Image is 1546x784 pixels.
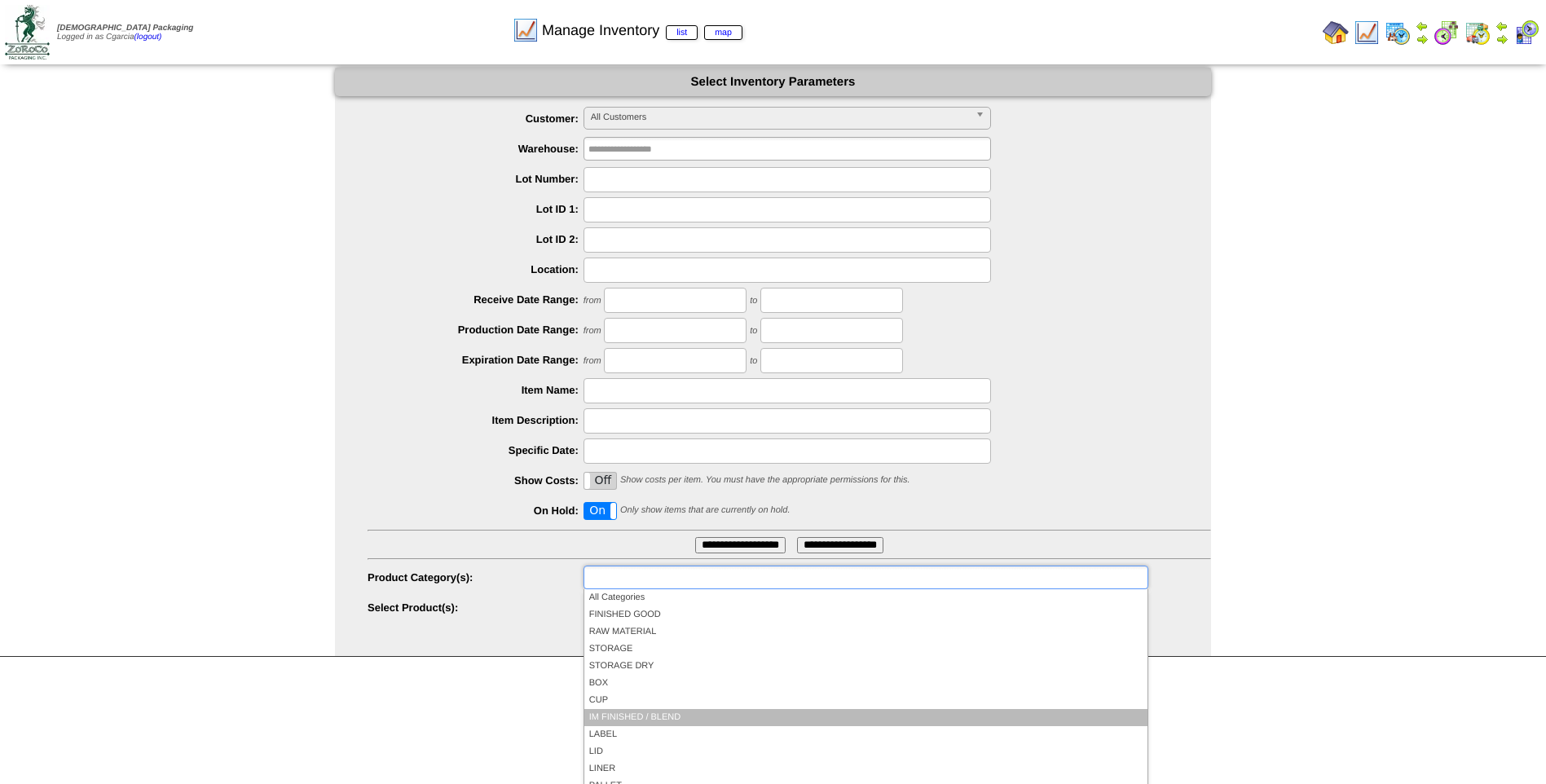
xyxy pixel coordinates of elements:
label: Warehouse: [368,143,584,155]
div: OnOff [584,502,618,520]
label: Location: [368,263,584,275]
li: CUP [584,692,1147,709]
img: zoroco-logo-small.webp [5,5,50,59]
img: arrowright.gif [1416,33,1429,46]
li: RAW MATERIAL [584,623,1147,641]
span: from [584,356,601,366]
li: IM FINISHED / BLEND [584,709,1147,726]
img: calendarcustomer.gif [1513,20,1539,46]
div: Select Inventory Parameters [335,68,1211,96]
a: map [704,25,742,40]
li: All Categories [584,589,1147,606]
span: Logged in as Cgarcia [57,24,193,42]
label: Select Product(s): [368,601,584,614]
img: line_graph.gif [513,17,539,43]
li: BOX [584,675,1147,692]
img: arrowleft.gif [1416,20,1429,33]
img: home.gif [1323,20,1349,46]
a: list [666,25,698,40]
span: from [584,296,601,306]
label: Expiration Date Range: [368,354,584,366]
label: Customer: [368,112,584,125]
label: Specific Date: [368,444,584,456]
span: Manage Inventory [542,22,742,39]
li: STORAGE DRY [584,658,1147,675]
span: to [750,296,757,306]
li: LID [584,743,1147,760]
span: All Customers [591,108,969,127]
li: STORAGE [584,641,1147,658]
div: Please Wait [368,596,1211,660]
label: Production Date Range: [368,324,584,336]
img: calendarblend.gif [1434,20,1460,46]
div: OnOff [584,472,618,490]
span: to [750,356,757,366]
label: Receive Date Range: [368,293,584,306]
label: Show Costs: [368,474,584,487]
label: Product Category(s): [368,571,584,584]
span: from [584,326,601,336]
span: Only show items that are currently on hold. [620,505,790,515]
label: On Hold: [368,504,584,517]
label: On [584,503,617,519]
span: Show costs per item. You must have the appropriate permissions for this. [620,475,910,485]
img: calendarinout.gif [1465,20,1491,46]
li: LABEL [584,726,1147,743]
label: Lot Number: [368,173,584,185]
label: Lot ID 2: [368,233,584,245]
li: FINISHED GOOD [584,606,1147,623]
label: Item Name: [368,384,584,396]
img: line_graph.gif [1354,20,1380,46]
a: (logout) [134,33,162,42]
label: Off [584,473,617,489]
label: Lot ID 1: [368,203,584,215]
span: [DEMOGRAPHIC_DATA] Packaging [57,24,193,33]
img: arrowleft.gif [1495,20,1509,33]
img: arrowright.gif [1495,33,1509,46]
span: to [750,326,757,336]
li: LINER [584,760,1147,777]
label: Item Description: [368,414,584,426]
img: calendarprod.gif [1385,20,1411,46]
